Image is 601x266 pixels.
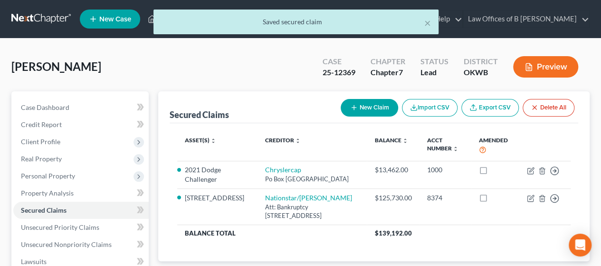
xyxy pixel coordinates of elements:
[21,138,60,146] span: Client Profile
[265,175,360,184] div: Po Box [GEOGRAPHIC_DATA]
[569,234,591,256] div: Open Intercom Messenger
[21,103,69,111] span: Case Dashboard
[265,194,352,202] a: Nationstar/[PERSON_NAME]
[210,138,216,144] i: unfold_more
[21,155,62,163] span: Real Property
[13,116,149,133] a: Credit Report
[323,67,355,78] div: 25-12369
[427,137,458,152] a: Acct Number unfold_more
[11,59,101,73] span: [PERSON_NAME]
[420,56,448,67] div: Status
[177,225,367,242] th: Balance Total
[374,229,411,237] span: $139,192.00
[265,203,360,220] div: Att: Bankruptcy [STREET_ADDRESS]
[13,219,149,236] a: Unsecured Priority Claims
[21,189,74,197] span: Property Analysis
[21,206,67,214] span: Secured Claims
[427,165,463,175] div: 1000
[513,56,578,78] button: Preview
[452,146,458,152] i: unfold_more
[170,109,229,120] div: Secured Claims
[185,165,250,184] li: 2021 Dodge Challenger
[21,172,75,180] span: Personal Property
[13,202,149,219] a: Secured Claims
[13,99,149,116] a: Case Dashboard
[371,67,405,78] div: Chapter
[323,56,355,67] div: Case
[185,193,250,203] li: [STREET_ADDRESS]
[420,67,448,78] div: Lead
[13,185,149,202] a: Property Analysis
[374,165,411,175] div: $13,462.00
[464,67,498,78] div: OKWB
[185,137,216,144] a: Asset(s) unfold_more
[471,131,519,161] th: Amended
[161,17,431,27] div: Saved secured claim
[402,99,458,117] button: Import CSV
[265,137,301,144] a: Creditor unfold_more
[21,120,62,128] span: Credit Report
[13,236,149,253] a: Unsecured Nonpriority Claims
[265,166,301,174] a: Chryslercap
[523,99,574,117] button: Delete All
[374,137,408,144] a: Balance unfold_more
[295,138,301,144] i: unfold_more
[341,99,398,117] button: New Claim
[374,193,411,203] div: $125,730.00
[399,68,403,77] span: 7
[21,223,99,231] span: Unsecured Priority Claims
[464,56,498,67] div: District
[402,138,408,144] i: unfold_more
[424,17,431,29] button: ×
[427,193,463,203] div: 8374
[21,257,47,266] span: Lawsuits
[21,240,112,248] span: Unsecured Nonpriority Claims
[371,56,405,67] div: Chapter
[461,99,519,117] a: Export CSV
